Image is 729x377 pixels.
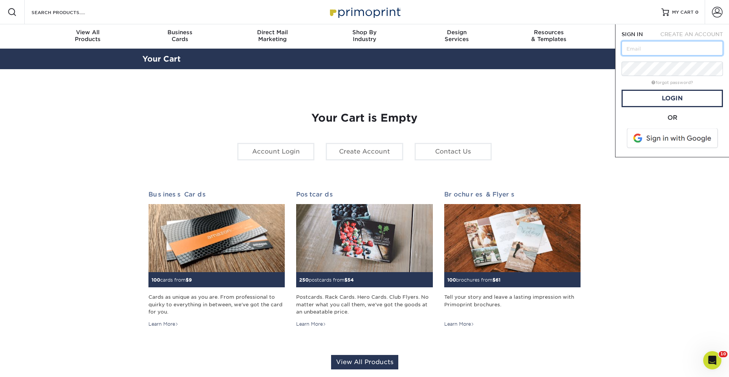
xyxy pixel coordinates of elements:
[660,31,723,37] span: CREATE AN ACCOUNT
[31,8,105,17] input: SEARCH PRODUCTS.....
[134,29,226,36] span: Business
[503,29,595,36] span: Resources
[444,293,581,315] div: Tell your story and leave a lasting impression with Primoprint brochures.
[296,321,326,328] div: Learn More
[410,29,503,36] span: Design
[344,277,347,283] span: $
[151,277,192,283] small: cards from
[326,143,403,160] a: Create Account
[503,24,595,49] a: Resources& Templates
[148,112,581,125] h1: Your Cart is Empty
[444,204,581,272] img: Brochures & Flyers
[595,29,687,43] div: & Support
[148,191,285,328] a: Business Cards 100cards from$9 Cards as unique as you are. From professional to quirky to everyth...
[622,31,643,37] span: SIGN IN
[503,29,595,43] div: & Templates
[296,293,432,315] div: Postcards. Rack Cards. Hero Cards. Club Flyers. No matter what you call them, we've got the goods...
[447,277,500,283] small: brochures from
[226,29,319,36] span: Direct Mail
[226,29,319,43] div: Marketing
[719,351,727,357] span: 10
[319,24,411,49] a: Shop ByIndustry
[622,113,723,122] div: OR
[186,277,189,283] span: $
[595,24,687,49] a: Contact& Support
[595,29,687,36] span: Contact
[652,80,693,85] a: forgot password?
[444,321,474,328] div: Learn More
[410,29,503,43] div: Services
[622,90,723,107] a: Login
[299,277,309,283] span: 250
[237,143,314,160] a: Account Login
[415,143,492,160] a: Contact Us
[189,277,192,283] span: 9
[319,29,411,36] span: Shop By
[42,24,134,49] a: View AllProducts
[226,24,319,49] a: Direct MailMarketing
[151,277,160,283] span: 100
[410,24,503,49] a: DesignServices
[148,204,285,272] img: Business Cards
[492,277,495,283] span: $
[134,29,226,43] div: Cards
[444,191,581,198] h2: Brochures & Flyers
[299,277,354,283] small: postcards from
[148,191,285,198] h2: Business Cards
[495,277,500,283] span: 61
[42,29,134,43] div: Products
[327,4,402,20] img: Primoprint
[444,191,581,328] a: Brochures & Flyers 100brochures from$61 Tell your story and leave a lasting impression with Primo...
[695,10,699,15] span: 0
[672,9,694,16] span: MY CART
[148,321,178,328] div: Learn More
[347,277,354,283] span: 54
[622,41,723,55] input: Email
[134,24,226,49] a: BusinessCards
[319,29,411,43] div: Industry
[296,191,432,198] h2: Postcards
[296,204,432,272] img: Postcards
[142,54,181,63] a: Your Cart
[331,355,398,369] a: View All Products
[42,29,134,36] span: View All
[296,191,432,328] a: Postcards 250postcards from$54 Postcards. Rack Cards. Hero Cards. Club Flyers. No matter what you...
[148,293,285,315] div: Cards as unique as you are. From professional to quirky to everything in between, we've got the c...
[447,277,456,283] span: 100
[703,351,721,369] iframe: Intercom live chat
